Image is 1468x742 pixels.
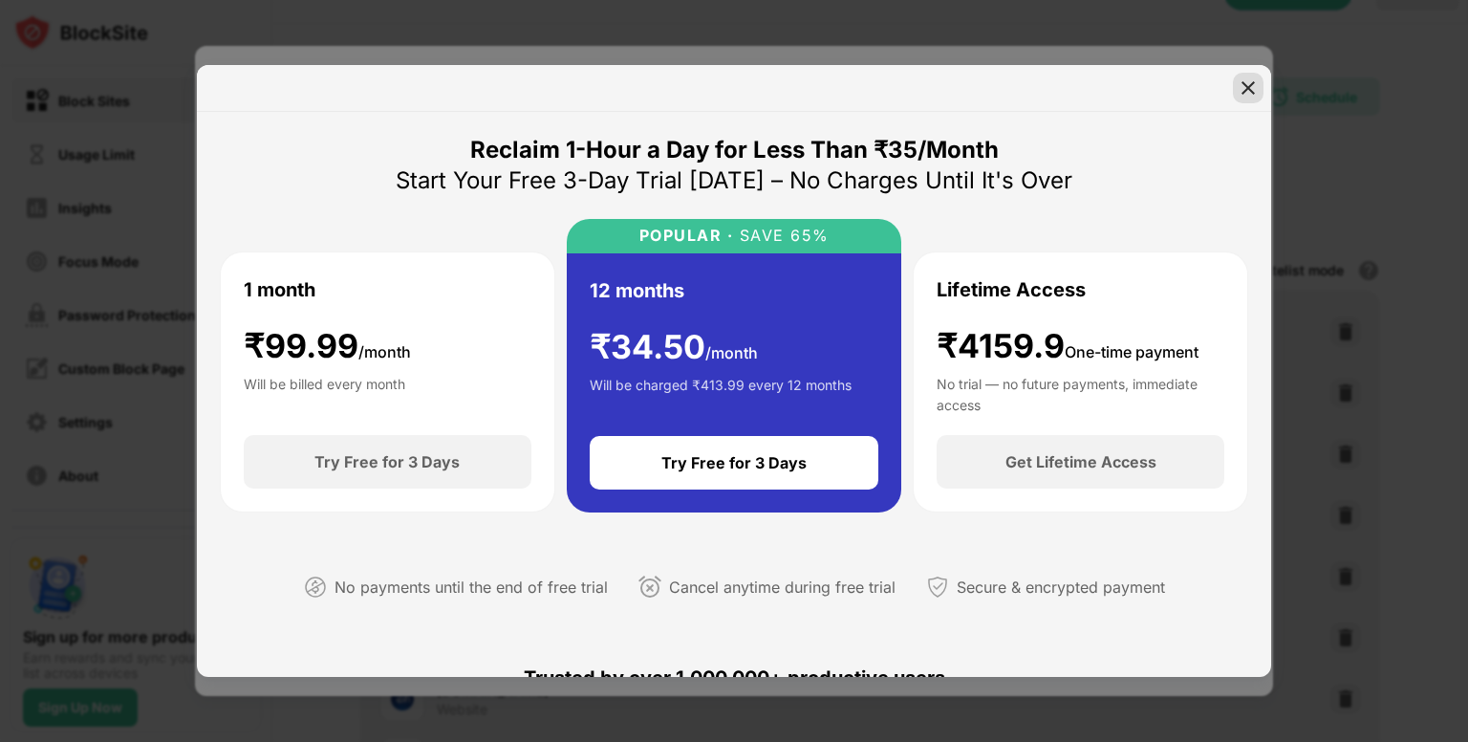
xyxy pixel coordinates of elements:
div: Try Free for 3 Days [314,452,460,471]
div: Start Your Free 3-Day Trial [DATE] – No Charges Until It's Over [396,165,1072,196]
span: /month [705,343,758,362]
img: not-paying [304,576,327,599]
div: SAVE 65% [733,227,830,245]
div: Cancel anytime during free trial [669,574,896,601]
div: Reclaim 1-Hour a Day for Less Than ₹35/Month [470,135,999,165]
div: ₹ 99.99 [244,327,411,366]
div: POPULAR · [639,227,734,245]
div: Trusted by over 1,000,000+ productive users [220,632,1248,724]
div: ₹ 34.50 [590,328,758,367]
img: secured-payment [926,576,949,599]
div: Get Lifetime Access [1005,452,1156,471]
div: No trial — no future payments, immediate access [937,374,1224,412]
span: /month [358,342,411,361]
div: Try Free for 3 Days [661,453,807,472]
div: Will be charged ₹413.99 every 12 months [590,375,852,413]
div: Secure & encrypted payment [957,574,1165,601]
div: No payments until the end of free trial [335,574,608,601]
img: cancel-anytime [638,576,661,599]
div: 1 month [244,275,315,304]
div: 12 months [590,276,684,305]
span: One-time payment [1065,342,1198,361]
div: Will be billed every month [244,374,405,412]
div: Lifetime Access [937,275,1086,304]
div: ₹4159.9 [937,327,1198,366]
